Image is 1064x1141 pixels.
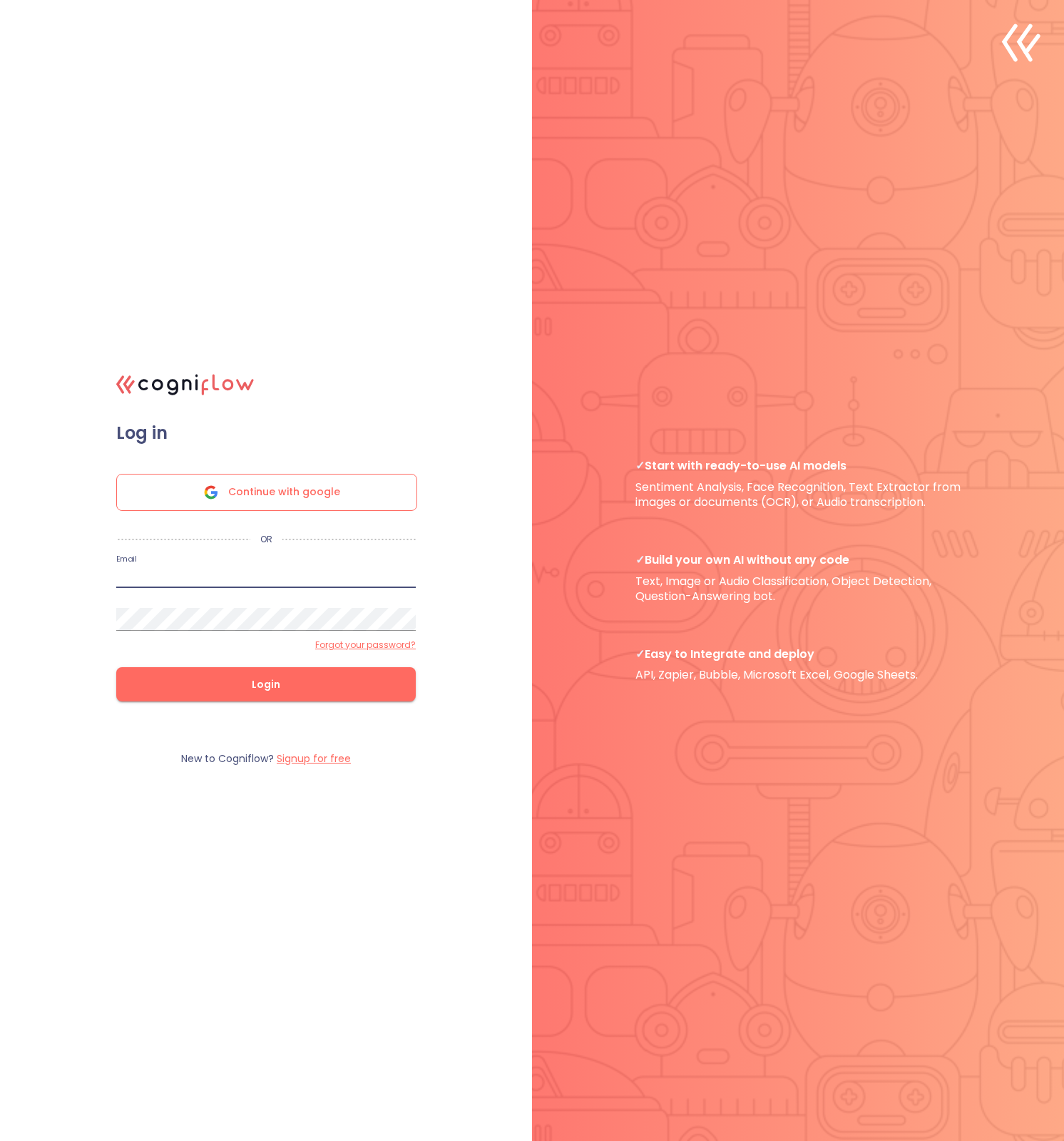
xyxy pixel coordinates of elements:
[635,646,645,662] b: ✓
[635,552,645,568] b: ✓
[635,646,961,661] span: Easy to Integrate and deploy
[635,458,961,473] span: Start with ready-to-use AI models
[139,676,393,694] span: Login
[635,646,961,683] p: API, Zapier, Bubble, Microsoft Excel, Google Sheets.
[116,554,136,562] label: Email
[635,457,645,474] b: ✓
[635,552,961,604] p: Text, Image or Audio Classification, Object Detection, Question-Answering bot.
[635,552,961,567] span: Build your own AI without any code
[228,475,340,510] span: Continue with google
[277,751,351,766] label: Signup for free
[116,422,416,444] span: Log in
[315,639,416,651] label: Forgot your password?
[181,752,351,766] p: New to Cogniflow?
[250,534,282,545] p: OR
[116,474,417,511] div: Continue with google
[116,667,416,701] button: Login
[635,458,961,509] p: Sentiment Analysis, Face Recognition, Text Extractor from images or documents (OCR), or Audio tra...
